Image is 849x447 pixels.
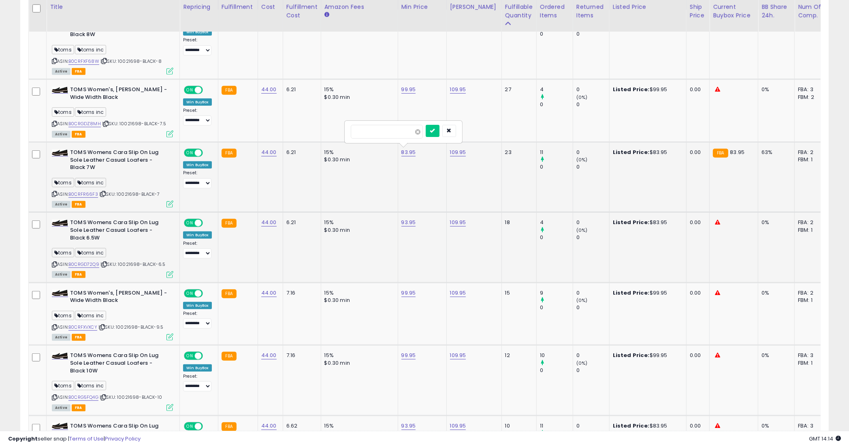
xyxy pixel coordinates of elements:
span: ON [185,87,195,94]
div: $0.30 min [324,94,392,101]
a: 93.95 [401,422,416,430]
div: 6.21 [286,86,315,93]
div: Cost [261,3,279,11]
a: 99.95 [401,289,416,297]
span: | SKU: 10021698-BLACK-9.5 [98,324,163,330]
div: Win BuyBox [183,302,212,309]
a: 93.95 [401,218,416,227]
span: FBA [72,201,85,208]
a: 44.00 [261,289,277,297]
span: All listings currently available for purchase on Amazon [52,68,70,75]
a: Privacy Policy [105,435,141,443]
div: 0.00 [690,219,703,226]
a: 109.95 [450,422,466,430]
span: ON [185,150,195,156]
div: $99.95 [613,352,680,359]
div: Min Price [401,3,443,11]
div: Preset: [183,374,212,392]
small: FBA [713,149,728,158]
div: Preset: [183,37,212,56]
strong: Copyright [8,435,38,443]
div: $0.30 min [324,227,392,234]
a: 44.00 [261,351,277,359]
span: ON [185,220,195,227]
span: toms inc [75,107,106,117]
div: 0% [762,86,788,93]
div: ASIN: [52,149,173,207]
small: FBA [222,352,237,361]
b: Listed Price: [613,218,650,226]
b: Listed Price: [613,289,650,297]
div: FBM: 1 [798,297,825,304]
div: $0.30 min [324,297,392,304]
b: TOMS Womens Cara Slip On Lug Sole Leather Casual Loafers - Black 10W [70,352,169,376]
div: Preset: [183,108,212,126]
div: Win BuyBox [183,98,212,106]
div: BB Share 24h. [762,3,791,20]
a: 99.95 [401,351,416,359]
div: 0 [540,30,573,38]
div: $99.95 [613,289,680,297]
small: FBA [222,219,237,228]
b: Listed Price: [613,148,650,156]
img: 31NiZG5Wh7L._SL40_.jpg [52,423,68,429]
div: FBM: 2 [798,94,825,101]
div: 6.21 [286,219,315,226]
span: toms inc [75,178,106,187]
span: All listings currently available for purchase on Amazon [52,404,70,411]
span: | SKU: 10021698-BLACK-7 [99,191,160,197]
span: | SKU: 10021698-BLACK-6.5 [100,261,165,267]
small: Amazon Fees. [324,11,329,19]
b: Listed Price: [613,351,650,359]
div: $83.95 [613,422,680,430]
div: Fulfillable Quantity [505,3,533,20]
img: 31NiZG5Wh7L._SL40_.jpg [52,87,68,93]
span: FBA [72,131,85,138]
small: FBA [222,422,237,431]
b: TOMS Women's, [PERSON_NAME] - Wide Width Black [70,86,169,103]
div: Fulfillment [222,3,254,11]
div: FBM: 1 [798,359,825,367]
div: 9 [540,289,573,297]
b: Listed Price: [613,86,650,93]
div: 0 [576,149,609,156]
span: OFF [202,220,215,227]
span: OFF [202,150,215,156]
span: FBA [72,404,85,411]
div: 0 [576,234,609,241]
span: All listings currently available for purchase on Amazon [52,131,70,138]
div: Ordered Items [540,3,570,20]
img: 31NiZG5Wh7L._SL40_.jpg [52,220,68,226]
span: 2025-10-13 14:14 GMT [809,435,841,443]
div: 12 [505,352,530,359]
div: Ship Price [690,3,706,20]
div: 11 [540,422,573,430]
div: 7.16 [286,289,315,297]
a: Terms of Use [69,435,104,443]
div: ASIN: [52,352,173,410]
div: 0.00 [690,422,703,430]
span: toms [52,107,74,117]
div: FBA: 2 [798,149,825,156]
small: FBA [222,149,237,158]
div: 0.00 [690,149,703,156]
a: 109.95 [450,289,466,297]
img: 31NiZG5Wh7L._SL40_.jpg [52,353,68,359]
div: 0% [762,422,788,430]
div: 0% [762,289,788,297]
div: 0% [762,352,788,359]
div: 15% [324,352,392,359]
div: 0% [762,219,788,226]
a: B0CRGD72Q9 [68,261,99,268]
div: 0 [576,163,609,171]
div: $99.95 [613,86,680,93]
div: 7.16 [286,352,315,359]
div: 23 [505,149,530,156]
small: FBA [222,289,237,298]
span: OFF [202,290,215,297]
span: OFF [202,87,215,94]
span: All listings currently available for purchase on Amazon [52,271,70,278]
b: TOMS Womens Cara Slip On Lug Sole Leather Casual Loafers - Black 6.5W [70,219,169,244]
span: 83.95 [730,148,745,156]
div: 27 [505,86,530,93]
